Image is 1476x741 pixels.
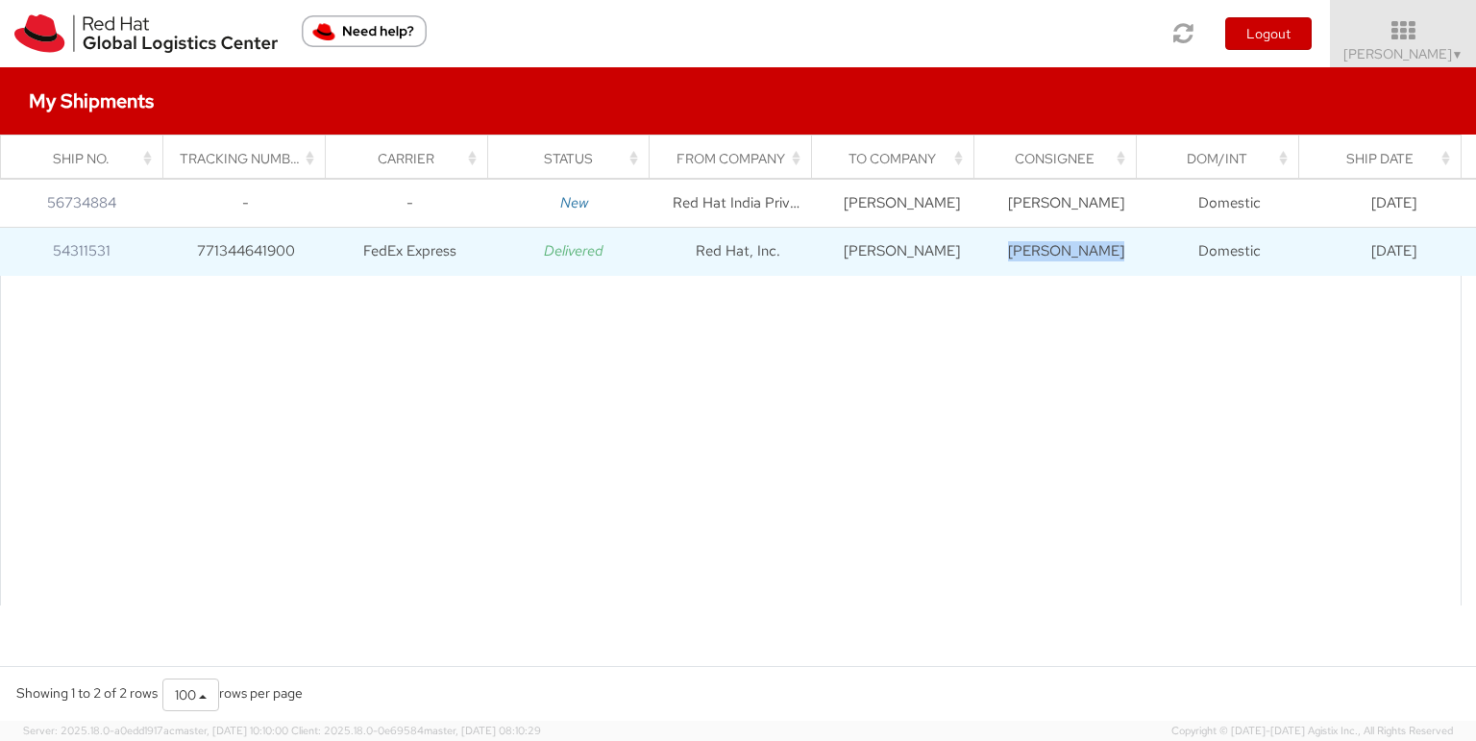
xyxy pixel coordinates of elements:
i: New [560,193,588,212]
td: Red Hat, Inc. [656,228,821,276]
td: 771344641900 [164,228,329,276]
div: rows per page [162,679,303,711]
a: 56734884 [47,193,116,212]
button: Logout [1225,17,1312,50]
td: Domestic [1148,228,1313,276]
h4: My Shipments [29,90,154,111]
div: Tracking Number [180,149,318,168]
div: Dom/Int [1154,149,1292,168]
div: To Company [829,149,968,168]
span: Showing 1 to 2 of 2 rows [16,684,158,702]
td: Red Hat India Private Limited [656,180,821,228]
td: - [164,180,329,228]
img: rh-logistics-00dfa346123c4ec078e1.svg [14,14,278,53]
span: master, [DATE] 08:10:29 [424,724,541,737]
td: [PERSON_NAME] [984,228,1148,276]
div: Consignee [992,149,1130,168]
div: Carrier [342,149,480,168]
span: Client: 2025.18.0-0e69584 [291,724,541,737]
div: Ship Date [1316,149,1454,168]
div: Ship No. [18,149,157,168]
span: 100 [175,686,196,704]
td: [DATE] [1312,180,1476,228]
span: Server: 2025.18.0-a0edd1917ac [23,724,288,737]
a: 54311531 [53,241,111,260]
span: ▼ [1452,47,1464,62]
span: master, [DATE] 10:10:00 [175,724,288,737]
span: [PERSON_NAME] [1343,45,1464,62]
td: [PERSON_NAME] [820,228,984,276]
button: Need help? [302,15,427,47]
div: Status [504,149,643,168]
td: - [328,180,492,228]
td: [DATE] [1312,228,1476,276]
td: [PERSON_NAME] [820,180,984,228]
td: [PERSON_NAME] [984,180,1148,228]
td: FedEx Express [328,228,492,276]
div: From Company [667,149,805,168]
td: Domestic [1148,180,1313,228]
span: Copyright © [DATE]-[DATE] Agistix Inc., All Rights Reserved [1171,724,1453,739]
i: Delivered [544,241,603,260]
button: 100 [162,679,219,711]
